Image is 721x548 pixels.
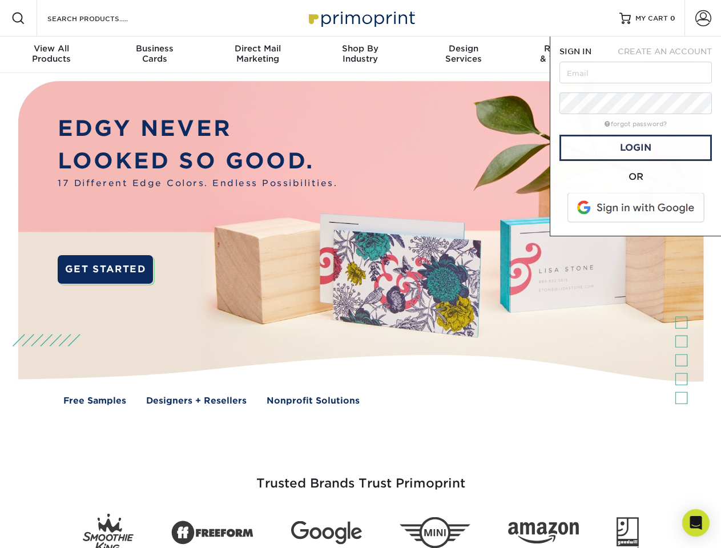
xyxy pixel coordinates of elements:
[508,522,579,544] img: Amazon
[309,43,412,64] div: Industry
[559,170,712,184] div: OR
[267,394,360,408] a: Nonprofit Solutions
[46,11,158,25] input: SEARCH PRODUCTS.....
[103,37,206,73] a: BusinessCards
[515,43,618,54] span: Resources
[412,43,515,64] div: Services
[58,177,337,190] span: 17 Different Edge Colors. Endless Possibilities.
[559,47,591,56] span: SIGN IN
[309,43,412,54] span: Shop By
[206,37,309,73] a: Direct MailMarketing
[206,43,309,54] span: Direct Mail
[206,43,309,64] div: Marketing
[605,120,667,128] a: forgot password?
[515,43,618,64] div: & Templates
[309,37,412,73] a: Shop ByIndustry
[63,394,126,408] a: Free Samples
[291,521,362,545] img: Google
[412,43,515,54] span: Design
[146,394,247,408] a: Designers + Resellers
[58,145,337,178] p: LOOKED SO GOOD.
[635,14,668,23] span: MY CART
[559,62,712,83] input: Email
[618,47,712,56] span: CREATE AN ACCOUNT
[103,43,206,54] span: Business
[412,37,515,73] a: DesignServices
[515,37,618,73] a: Resources& Templates
[670,14,675,22] span: 0
[27,449,695,505] h3: Trusted Brands Trust Primoprint
[304,6,418,30] img: Primoprint
[617,517,639,548] img: Goodwill
[682,509,710,537] div: Open Intercom Messenger
[58,112,337,145] p: EDGY NEVER
[103,43,206,64] div: Cards
[58,255,153,284] a: GET STARTED
[559,135,712,161] a: Login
